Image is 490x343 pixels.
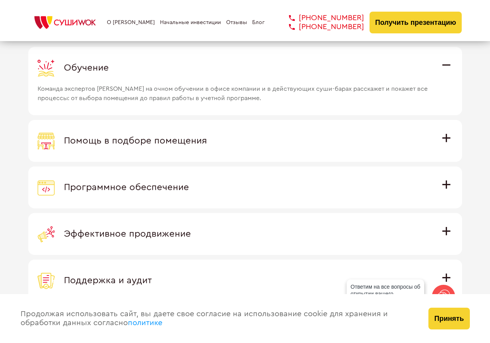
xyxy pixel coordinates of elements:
[428,308,469,329] button: Принять
[64,276,152,285] span: Поддержка и аудит
[107,19,155,26] a: О [PERSON_NAME]
[28,14,102,31] img: СУШИWOK
[226,19,247,26] a: Отзывы
[277,23,364,31] a: [PHONE_NUMBER]
[128,319,162,327] a: политике
[64,136,207,146] span: Помощь в подборе помещения
[64,63,109,73] span: Обучение
[64,229,191,239] span: Эффективное продвижение
[38,76,432,103] span: Команда экспертов [PERSON_NAME] на очном обучении в офисе компании и в действующих суши-барах рас...
[347,279,424,308] div: Ответим на все вопросы об открытии вашего [PERSON_NAME]!
[277,14,364,23] a: [PHONE_NUMBER]
[252,19,265,26] a: Блог
[64,183,189,192] span: Программное обеспечение
[370,12,462,33] button: Получить презентацию
[13,294,421,343] div: Продолжая использовать сайт, вы даете свое согласие на использование cookie для хранения и обрабо...
[160,19,221,26] a: Начальные инвестиции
